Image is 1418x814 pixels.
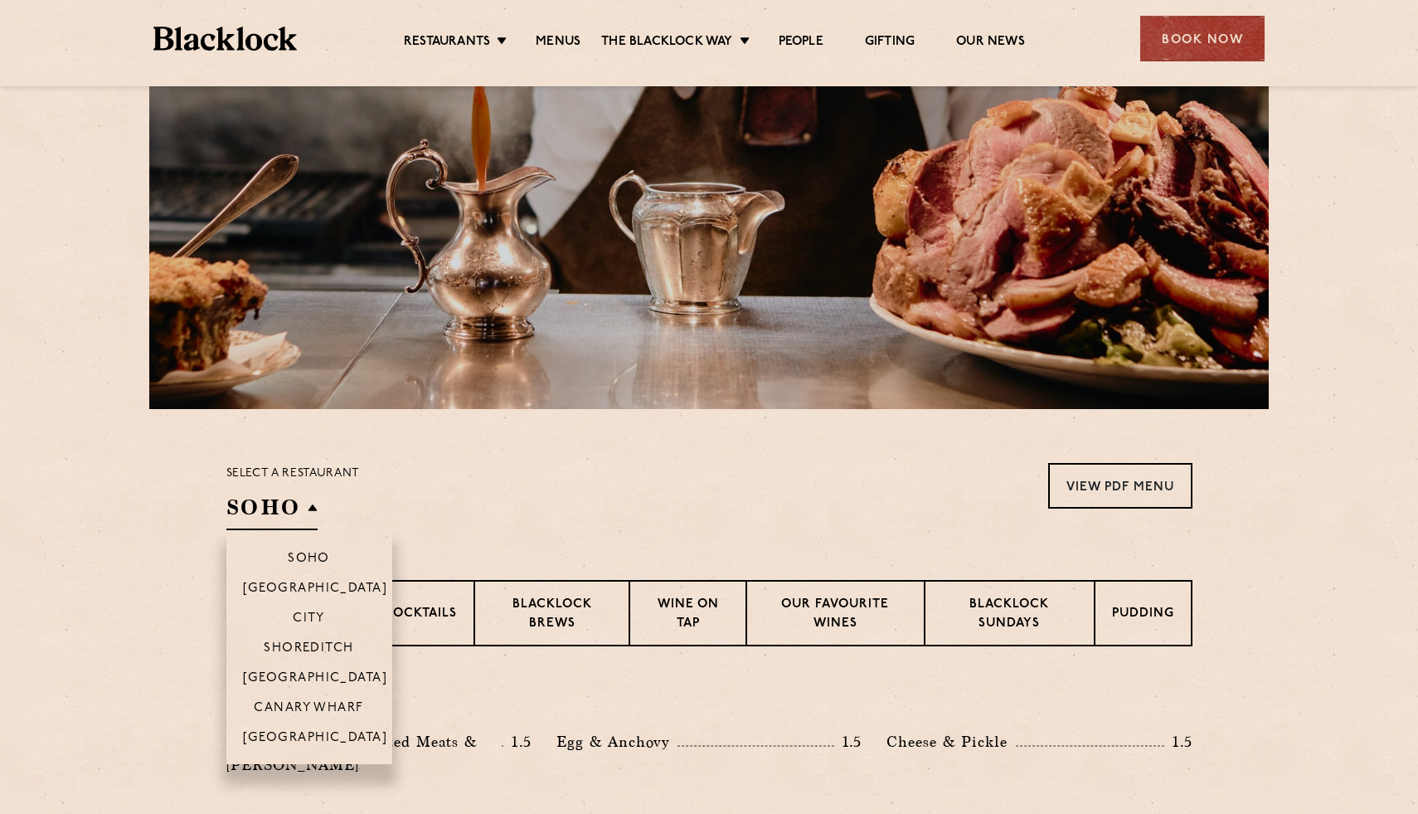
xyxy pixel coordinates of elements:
p: Shoreditch [264,641,354,658]
p: Cheese & Pickle [886,730,1016,753]
p: Pudding [1112,605,1174,626]
h2: SOHO [226,493,318,530]
p: Select a restaurant [226,463,360,485]
p: Blacklock Sundays [942,596,1076,635]
p: [GEOGRAPHIC_DATA] [243,671,388,688]
p: 1.5 [834,731,862,753]
p: Egg & Anchovy [556,730,677,753]
a: The Blacklock Way [601,34,732,52]
a: Our News [956,34,1025,52]
p: Blacklock Brews [492,596,613,635]
a: Menus [536,34,580,52]
div: Book Now [1140,16,1265,61]
p: City [293,612,325,628]
p: Canary Wharf [254,701,363,718]
p: Soho [288,552,330,568]
p: Wine on Tap [647,596,728,635]
p: Cocktails [383,605,457,626]
h3: Pre Chop Bites [226,688,1192,709]
p: [GEOGRAPHIC_DATA] [243,731,388,748]
a: Restaurants [404,34,490,52]
p: 1.5 [503,731,532,753]
a: View PDF Menu [1048,463,1192,509]
p: Our favourite wines [764,596,907,635]
p: 1.5 [1164,731,1192,753]
a: People [779,34,823,52]
p: [GEOGRAPHIC_DATA] [243,582,388,598]
img: BL_Textured_Logo-footer-cropped.svg [153,27,297,51]
a: Gifting [865,34,915,52]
